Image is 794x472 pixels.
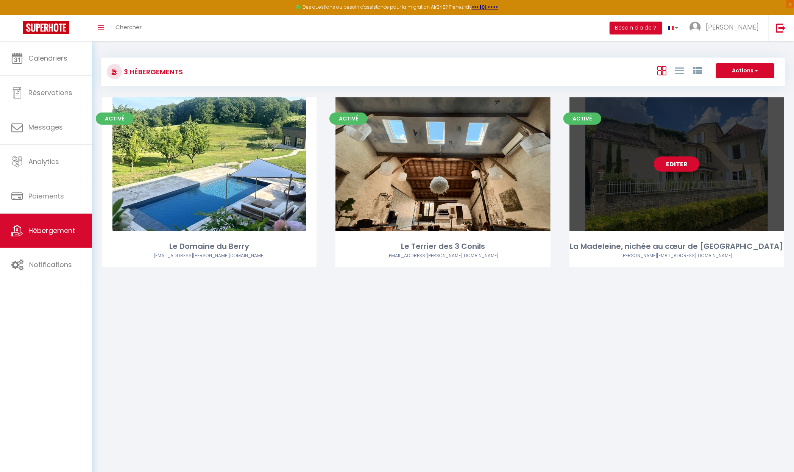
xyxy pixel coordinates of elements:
span: Réservations [28,88,72,97]
img: Super Booking [23,21,69,34]
span: Activé [96,113,134,125]
a: Editer [654,156,699,172]
a: Vue en Liste [675,64,684,77]
img: ... [689,22,701,33]
span: Calendriers [28,53,67,63]
span: Notifications [29,260,72,269]
a: ... [PERSON_NAME] [684,15,768,41]
h3: 3 Hébergements [122,63,183,80]
div: Le Terrier des 3 Conils [335,241,550,252]
a: >>> ICI <<<< [472,4,498,10]
span: Activé [329,113,367,125]
div: Airbnb [569,252,784,259]
span: Chercher [115,23,142,31]
img: logout [776,23,786,33]
a: Chercher [110,15,147,41]
span: Analytics [28,157,59,166]
div: Le Domaine du Berry [102,241,317,252]
span: Paiements [28,191,64,201]
a: Vue en Box [657,64,666,77]
span: Messages [28,122,63,132]
div: Airbnb [335,252,550,259]
span: Hébergement [28,226,75,235]
div: Airbnb [102,252,317,259]
span: Activé [563,113,601,125]
button: Actions [716,63,774,78]
button: Besoin d'aide ? [610,22,662,34]
div: La Madeleine, nichée au cœur de [GEOGRAPHIC_DATA] [569,241,784,252]
a: Vue par Groupe [693,64,702,77]
span: [PERSON_NAME] [706,22,759,32]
